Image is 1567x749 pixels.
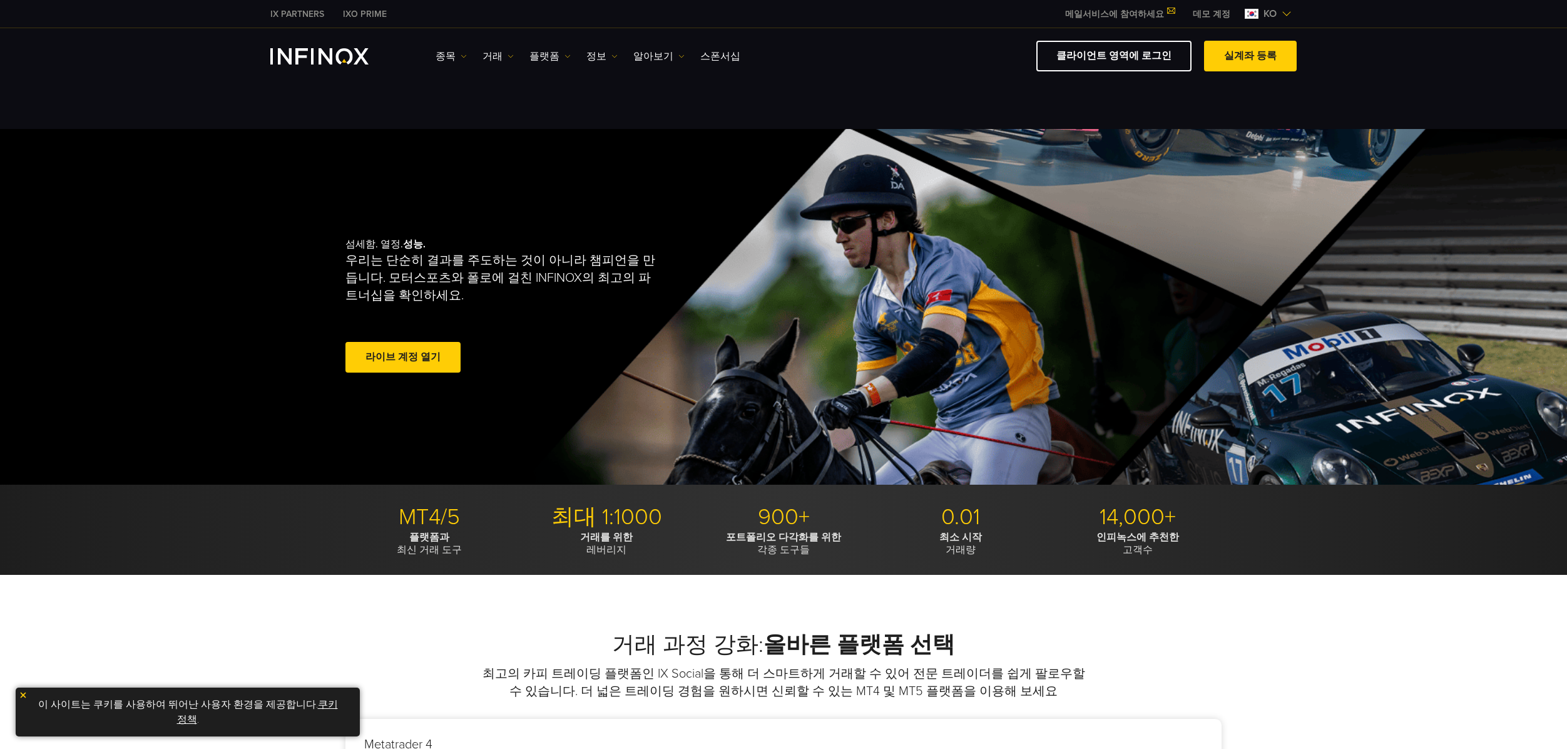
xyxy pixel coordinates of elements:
p: 최대 1:1000 [523,504,690,531]
span: ko [1258,6,1282,21]
h2: 거래 과정 강화: [345,631,1222,659]
img: yellow close icon [19,691,28,700]
p: 거래량 [877,531,1044,556]
p: 이 사이트는 쿠키를 사용하여 뛰어난 사용자 환경을 제공합니다. . [22,694,354,730]
p: 고객수 [1054,531,1222,556]
a: 메일서비스에 참여하세요 [1056,9,1183,19]
p: 최고의 카피 트레이딩 플랫폼인 IX Social을 통해 더 스마트하게 거래할 수 있어 전문 트레이더를 쉽게 팔로우할 수 있습니다. 더 넓은 트레이딩 경험을 원하시면 신뢰할 수... [480,665,1087,700]
strong: 포트폴리오 다각화를 위한 [726,531,841,544]
p: 최신 거래 도구 [345,531,513,556]
a: 라이브 계정 열기 [345,342,461,373]
strong: 거래를 위한 [580,531,633,544]
p: 우리는 단순히 결과를 주도하는 것이 아니라 챔피언을 만듭니다. 모터스포츠와 폴로에 걸친 INFINOX의 최고의 파트너십을 확인하세요. [345,252,661,304]
p: MT4/5 [345,504,513,531]
a: 실계좌 등록 [1204,41,1297,71]
p: 레버리지 [523,531,690,556]
p: 900+ [700,504,867,531]
strong: 인피녹스에 추천한 [1096,531,1179,544]
p: 각종 도구들 [700,531,867,556]
a: 정보 [586,49,618,64]
strong: 성능. [403,238,426,251]
a: INFINOX [261,8,334,21]
p: 14,000+ [1054,504,1222,531]
strong: 최소 시작 [939,531,982,544]
strong: 올바른 플랫폼 선택 [763,631,955,658]
a: 스폰서십 [700,49,740,64]
a: 알아보기 [633,49,685,64]
a: 클라이언트 영역에 로그인 [1036,41,1192,71]
a: INFINOX MENU [1183,8,1240,21]
strong: 플랫폼과 [409,531,449,544]
a: INFINOX Logo [270,48,398,65]
a: 종목 [436,49,467,64]
div: 섬세함. 열정. [345,218,740,396]
a: 플랫폼 [529,49,571,64]
a: INFINOX [334,8,396,21]
p: 0.01 [877,504,1044,531]
a: 거래 [482,49,514,64]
